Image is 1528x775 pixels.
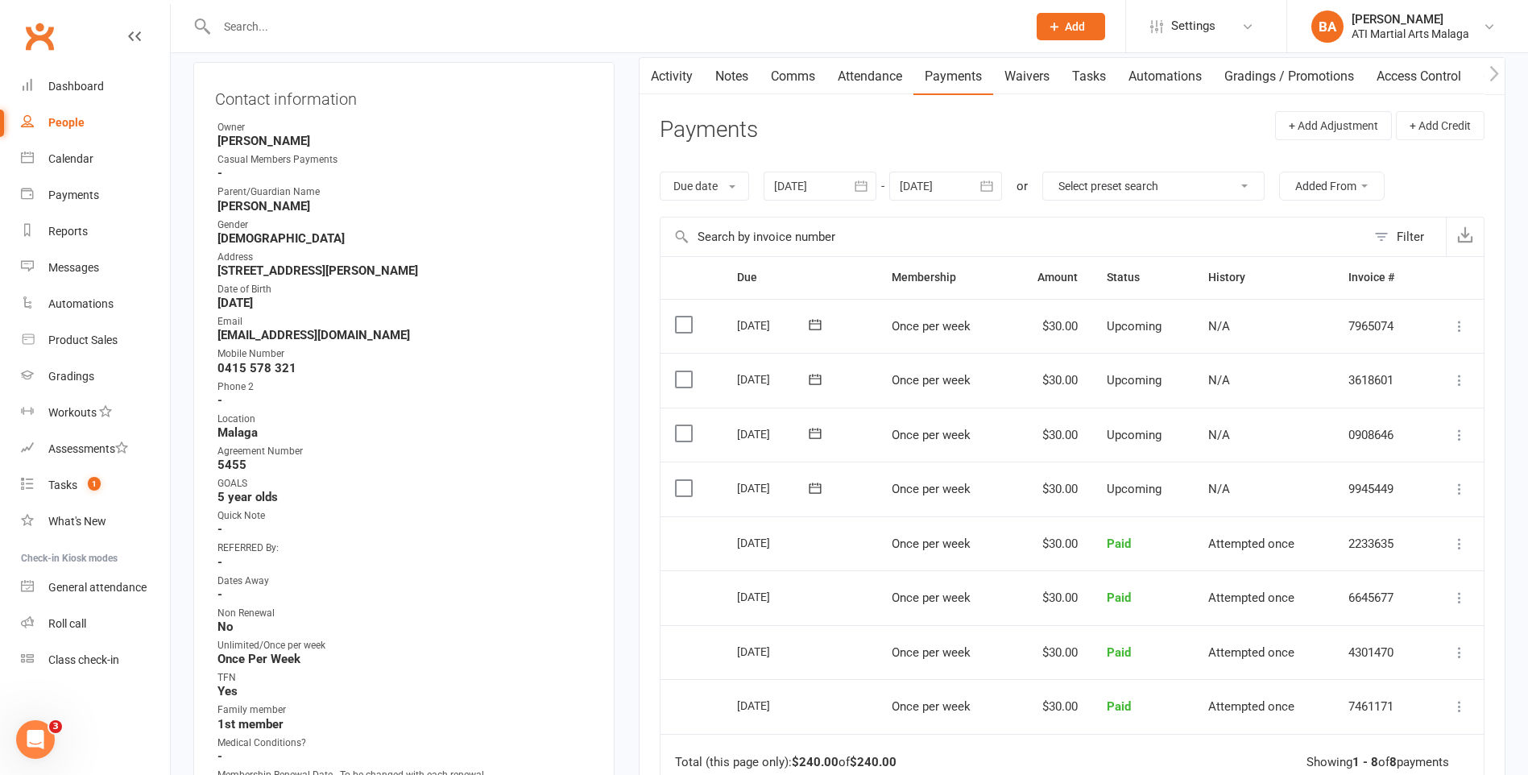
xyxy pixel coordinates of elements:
div: Total (this page only): of [675,756,897,769]
div: Messages [48,261,99,274]
a: Clubworx [19,16,60,56]
td: $30.00 [1008,679,1092,734]
th: History [1194,257,1334,298]
span: 1 [88,477,101,491]
div: Non Renewal [217,606,593,621]
a: General attendance kiosk mode [21,570,170,606]
span: Once per week [892,482,971,496]
div: Quick Note [217,508,593,524]
div: Email [217,314,593,329]
a: Assessments [21,431,170,467]
strong: 0415 578 321 [217,361,593,375]
div: [DATE] [737,693,811,718]
div: [PERSON_NAME] [1352,12,1469,27]
strong: Malaga [217,425,593,440]
strong: [PERSON_NAME] [217,199,593,213]
div: BA [1311,10,1344,43]
a: Waivers [993,58,1061,95]
th: Amount [1008,257,1092,298]
div: Dates Away [217,574,593,589]
div: [DATE] [737,530,811,555]
td: $30.00 [1008,570,1092,625]
input: Search... [212,15,1016,38]
a: Product Sales [21,322,170,358]
strong: $240.00 [792,755,839,769]
div: ATI Martial Arts Malaga [1352,27,1469,41]
strong: [DATE] [217,296,593,310]
td: 0908646 [1334,408,1425,462]
span: Upcoming [1107,373,1162,387]
strong: - [217,393,593,408]
span: Attempted once [1208,537,1294,551]
button: + Add Adjustment [1275,111,1392,140]
div: [DATE] [737,639,811,664]
span: Paid [1107,591,1131,605]
th: Membership [877,257,1008,298]
span: Once per week [892,319,971,334]
a: Activity [640,58,704,95]
th: Due [723,257,877,298]
a: Payments [21,177,170,213]
h3: Payments [660,118,758,143]
div: Tasks [48,479,77,491]
strong: 8 [1389,755,1397,769]
span: Add [1065,20,1085,33]
div: Gender [217,218,593,233]
div: Automations [48,297,114,310]
div: Unlimited/Once per week [217,638,593,653]
input: Search by invoice number [660,218,1366,256]
div: [DATE] [737,475,811,500]
a: Class kiosk mode [21,642,170,678]
div: Medical Conditions? [217,736,593,751]
a: What's New [21,504,170,540]
div: Showing of payments [1306,756,1449,769]
a: Reports [21,213,170,250]
div: or [1017,176,1028,196]
div: Roll call [48,617,86,630]
div: Mobile Number [217,346,593,362]
td: 7461171 [1334,679,1425,734]
div: General attendance [48,581,147,594]
a: Notes [704,58,760,95]
strong: Once Per Week [217,652,593,666]
td: 7965074 [1334,299,1425,354]
div: Location [217,412,593,427]
strong: - [217,749,593,764]
span: N/A [1208,373,1230,387]
div: Workouts [48,406,97,419]
strong: Yes [217,684,593,698]
span: Settings [1171,8,1215,44]
h3: Contact information [215,84,593,108]
span: Paid [1107,645,1131,660]
strong: - [217,555,593,570]
a: Dashboard [21,68,170,105]
strong: - [217,166,593,180]
span: N/A [1208,428,1230,442]
span: Attempted once [1208,699,1294,714]
div: Reports [48,225,88,238]
div: TFN [217,670,593,686]
div: Product Sales [48,334,118,346]
strong: $240.00 [850,755,897,769]
a: Calendar [21,141,170,177]
td: $30.00 [1008,353,1092,408]
span: Once per week [892,428,971,442]
a: Comms [760,58,826,95]
button: Add [1037,13,1105,40]
span: 3 [49,720,62,733]
span: Upcoming [1107,428,1162,442]
a: Roll call [21,606,170,642]
a: Workouts [21,395,170,431]
div: Parent/Guardian Name [217,184,593,200]
div: [DATE] [737,313,811,338]
td: 3618601 [1334,353,1425,408]
strong: 5455 [217,458,593,472]
strong: 5 year olds [217,490,593,504]
strong: - [217,522,593,537]
div: Class check-in [48,653,119,666]
span: Once per week [892,645,971,660]
td: $30.00 [1008,462,1092,516]
strong: [STREET_ADDRESS][PERSON_NAME] [217,263,593,278]
div: Filter [1397,227,1424,247]
span: Upcoming [1107,482,1162,496]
